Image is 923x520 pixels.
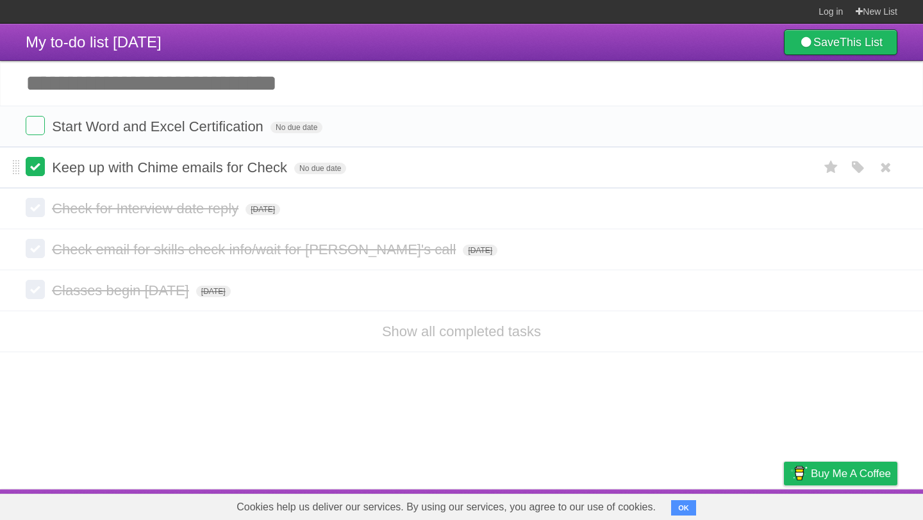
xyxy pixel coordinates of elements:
[26,198,45,217] label: Done
[767,492,801,517] a: Privacy
[784,29,897,55] a: SaveThis List
[26,157,45,176] label: Done
[52,118,267,134] span: Start Word and Excel Certification
[224,494,669,520] span: Cookies help us deliver our services. By using our services, you agree to our use of cookies.
[26,116,45,135] label: Done
[26,33,162,51] span: My to-do list [DATE]
[52,159,290,175] span: Keep up with Chime emails for Check
[382,323,541,339] a: Show all completed tasks
[671,500,696,516] button: OK
[270,122,322,133] span: No due date
[52,200,242,216] span: Check for Interview date reply
[811,462,891,485] span: Buy me a coffee
[52,241,459,257] span: Check email for skills check info/wait for [PERSON_NAME]'s call
[790,462,808,484] img: Buy me a coffee
[294,163,346,174] span: No due date
[817,492,897,517] a: Suggest a feature
[52,282,192,298] span: Classes begin [DATE]
[724,492,752,517] a: Terms
[196,286,231,297] span: [DATE]
[26,239,45,258] label: Done
[656,492,708,517] a: Developers
[840,36,883,49] b: This List
[819,157,844,178] label: Star task
[613,492,640,517] a: About
[784,462,897,485] a: Buy me a coffee
[245,204,280,215] span: [DATE]
[26,280,45,299] label: Done
[463,245,497,256] span: [DATE]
